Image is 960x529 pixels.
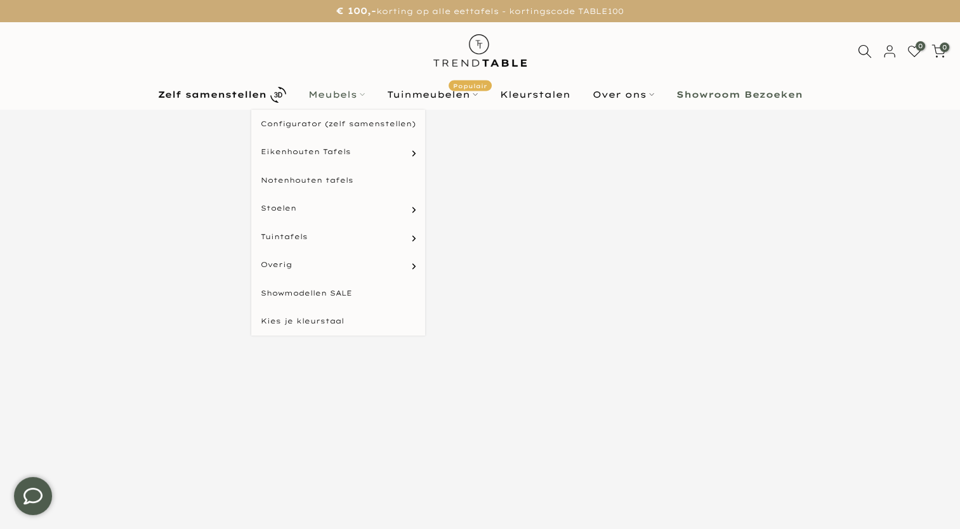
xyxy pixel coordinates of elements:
a: Over ons [581,87,665,102]
span: 0 [916,41,925,51]
p: korting op alle eettafels - kortingscode TABLE100 [16,3,944,19]
a: TuinmeubelenPopulair [376,87,489,102]
a: Overig [251,251,425,279]
a: Zelf samenstellen [147,84,297,106]
a: Showroom Bezoeken [665,87,813,102]
a: Tuintafels [251,223,425,251]
a: Showmodellen SALE [251,279,425,308]
strong: € 100,- [336,5,376,16]
a: Notenhouten tafels [251,166,425,195]
span: Eikenhouten Tafels [261,147,351,157]
a: Kies je kleurstaal [251,307,425,336]
span: Stoelen [261,203,296,214]
b: Showroom Bezoeken [676,90,803,99]
a: 0 [931,44,945,58]
a: Stoelen [251,194,425,223]
a: Kleurstalen [489,87,581,102]
span: 0 [940,42,949,52]
a: Eikenhouten Tafels [251,138,425,166]
span: Populair [449,81,492,91]
img: trend-table [424,22,536,79]
span: Tuintafels [261,232,308,242]
iframe: toggle-frame [1,464,65,528]
a: Configurator (zelf samenstellen) [251,110,425,138]
a: Meubels [297,87,376,102]
a: 0 [907,44,921,58]
b: Zelf samenstellen [158,90,266,99]
span: Overig [261,259,292,270]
